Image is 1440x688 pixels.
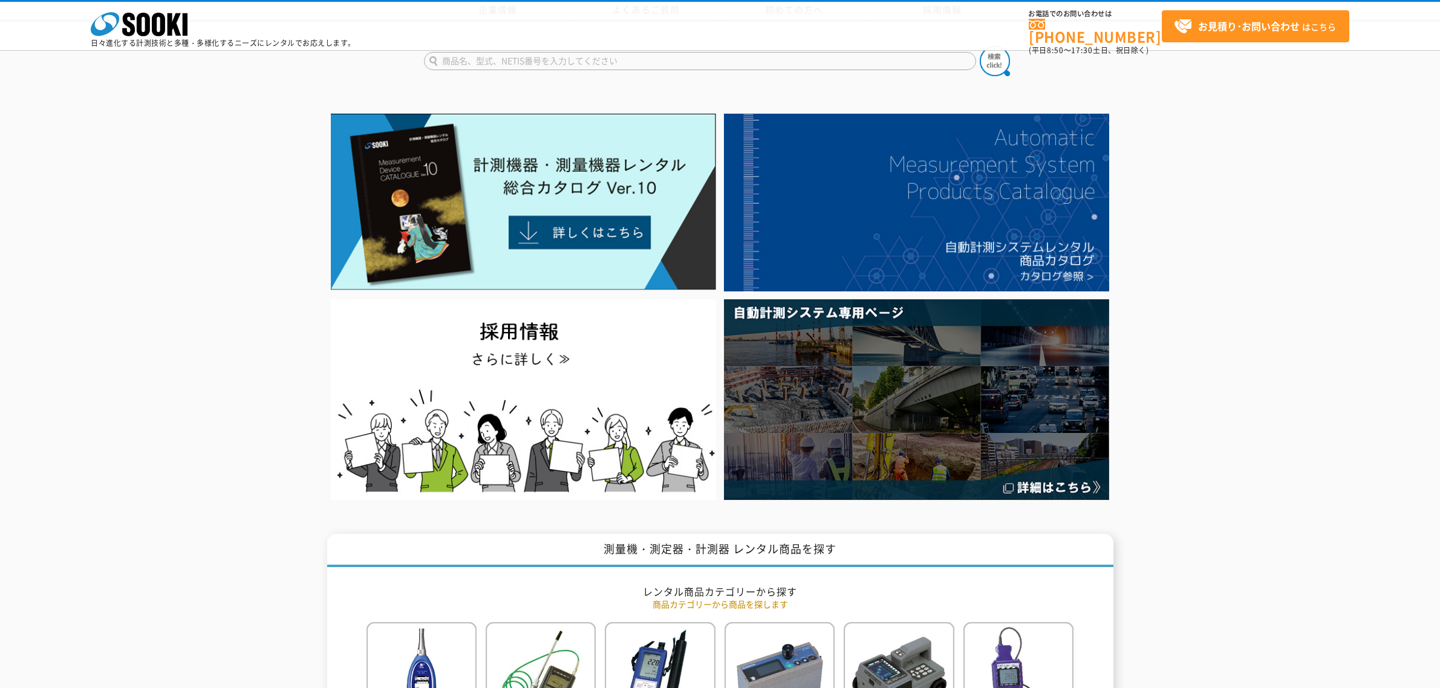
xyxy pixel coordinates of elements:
a: [PHONE_NUMBER] [1029,19,1162,44]
span: 17:30 [1071,45,1093,56]
h1: 測量機・測定器・計測器 レンタル商品を探す [327,534,1113,567]
strong: お見積り･お問い合わせ [1198,19,1300,33]
p: 日々進化する計測技術と多種・多様化するニーズにレンタルでお応えします。 [91,39,356,47]
span: お電話でのお問い合わせは [1029,10,1162,18]
p: 商品カテゴリーから商品を探します [367,598,1074,611]
input: 商品名、型式、NETIS番号を入力してください [424,52,976,70]
img: 自動計測システム専用ページ [724,299,1109,499]
span: はこちら [1174,18,1336,36]
img: btn_search.png [980,46,1010,76]
a: お見積り･お問い合わせはこちら [1162,10,1349,42]
img: SOOKI recruit [331,299,716,499]
span: (平日 ～ 土日、祝日除く) [1029,45,1148,56]
img: Catalog Ver10 [331,114,716,290]
img: 自動計測システムカタログ [724,114,1109,291]
h2: レンタル商品カテゴリーから探す [367,585,1074,598]
span: 8:50 [1047,45,1064,56]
